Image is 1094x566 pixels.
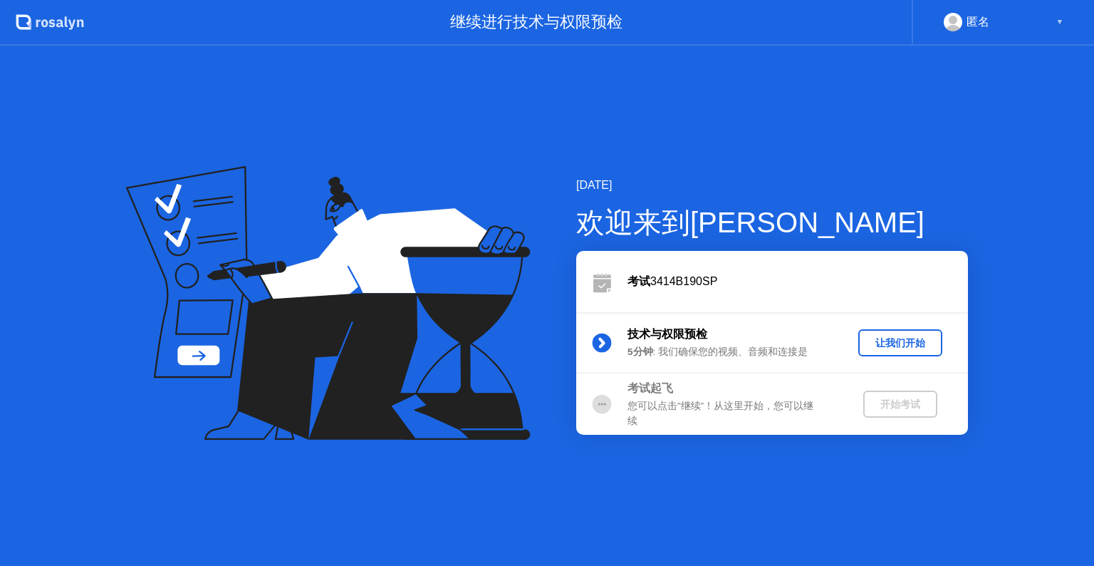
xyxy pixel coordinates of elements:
[627,382,673,394] b: 考试起飞
[864,336,937,350] div: 让我们开始
[627,275,650,287] b: 考试
[627,345,833,359] div: : 我们确保您的视频、音频和连接是
[576,201,968,244] div: 欢迎来到[PERSON_NAME]
[627,273,968,290] div: 3414B190SP
[967,13,989,31] div: 匿名
[863,391,937,418] button: 开始考试
[627,328,707,340] b: 技术与权限预检
[858,329,942,356] button: 让我们开始
[627,399,833,428] div: 您可以点击”继续”！从这里开始，您可以继续
[1056,13,1063,31] div: ▼
[869,398,932,411] div: 开始考试
[576,177,968,194] div: [DATE]
[627,346,653,357] b: 5分钟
